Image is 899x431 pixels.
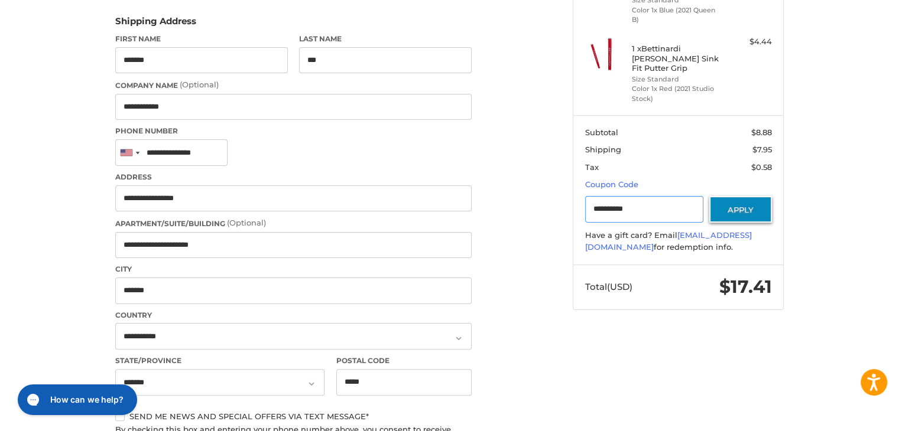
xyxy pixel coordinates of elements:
[751,162,772,172] span: $0.58
[115,15,196,34] legend: Shipping Address
[709,196,772,223] button: Apply
[115,355,324,366] label: State/Province
[115,264,472,275] label: City
[585,162,599,172] span: Tax
[12,380,140,419] iframe: Gorgias live chat messenger
[227,218,266,227] small: (Optional)
[752,145,772,154] span: $7.95
[585,196,704,223] input: Gift Certificate or Coupon Code
[632,84,722,103] li: Color 1x Red (2021 Studio Stock)
[299,34,472,44] label: Last Name
[115,412,472,421] label: Send me news and special offers via text message*
[585,230,752,252] a: [EMAIL_ADDRESS][DOMAIN_NAME]
[585,281,632,292] span: Total (USD)
[585,230,772,253] div: Have a gift card? Email for redemption info.
[632,74,722,84] li: Size Standard
[725,36,772,48] div: $4.44
[115,310,472,321] label: Country
[115,126,472,136] label: Phone Number
[632,5,722,25] li: Color 1x Blue (2021 Queen B)
[115,172,472,182] label: Address
[585,128,618,137] span: Subtotal
[180,80,219,89] small: (Optional)
[115,79,472,91] label: Company Name
[116,140,143,165] div: United States: +1
[632,44,722,73] h4: 1 x Bettinardi [PERSON_NAME] Sink Fit Putter Grip
[751,128,772,137] span: $8.88
[585,145,621,154] span: Shipping
[336,355,472,366] label: Postal Code
[585,179,638,189] a: Coupon Code
[719,276,772,298] span: $17.41
[115,217,472,229] label: Apartment/Suite/Building
[115,34,288,44] label: First Name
